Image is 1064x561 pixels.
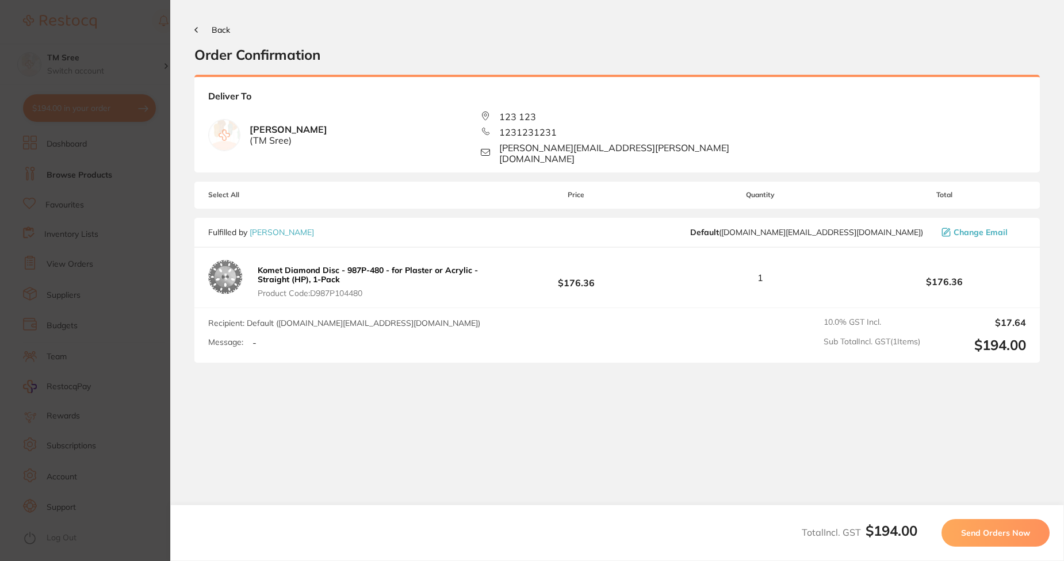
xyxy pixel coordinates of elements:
[802,527,917,538] span: Total Incl. GST
[254,265,495,298] button: Komet Diamond Disc - 987P-480 - for Plaster or Acrylic - Straight (HP), 1-Pack Product Code:D987P...
[250,135,327,145] span: ( TM Sree )
[194,46,1040,63] h2: Order Confirmation
[929,337,1026,353] output: $194.00
[863,191,1026,199] span: Total
[690,228,923,237] span: customer.care@henryschein.com.au
[824,317,920,328] span: 10.0 % GST Incl.
[929,317,1026,328] output: $17.64
[208,191,323,199] span: Select All
[863,276,1026,287] b: $176.36
[866,522,917,539] b: $194.00
[690,227,719,237] b: Default
[495,191,658,199] span: Price
[499,112,536,122] span: 123 123
[194,25,230,34] button: Back
[209,120,240,151] img: empty.jpg
[938,227,1026,237] button: Change Email
[250,227,314,237] a: [PERSON_NAME]
[258,289,491,298] span: Product Code: D987P104480
[757,272,763,283] span: 1
[658,191,863,199] span: Quantity
[499,143,753,164] span: [PERSON_NAME][EMAIL_ADDRESS][PERSON_NAME][DOMAIN_NAME]
[495,267,658,288] b: $176.36
[954,228,1008,237] span: Change Email
[961,528,1030,538] span: Send Orders Now
[499,127,557,137] span: 1231231231
[941,519,1050,547] button: Send Orders Now
[250,124,327,145] b: [PERSON_NAME]
[252,337,257,348] p: -
[824,337,920,353] span: Sub Total Incl. GST ( 1 Items)
[208,337,243,347] label: Message:
[208,91,1026,111] b: Deliver To
[208,228,314,237] p: Fulfilled by
[208,259,245,296] img: aWcxcQ
[258,265,478,285] b: Komet Diamond Disc - 987P-480 - for Plaster or Acrylic - Straight (HP), 1-Pack
[212,25,230,35] span: Back
[208,318,480,328] span: Recipient: Default ( [DOMAIN_NAME][EMAIL_ADDRESS][DOMAIN_NAME] )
